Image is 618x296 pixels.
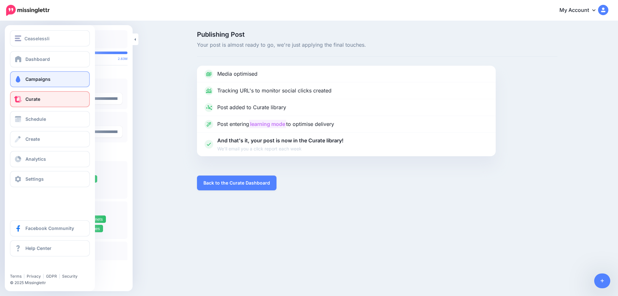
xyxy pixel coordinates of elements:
a: Settings [10,171,90,187]
span: Help Center [25,245,51,251]
a: Terms [10,274,22,279]
a: Privacy [27,274,41,279]
a: Campaigns [10,71,90,87]
img: Missinglettr [6,5,50,16]
span: Your post is almost ready to go, we're just applying the final touches. [197,41,557,49]
button: Ceaselessli [10,30,90,46]
span: Schedule [25,116,46,122]
span: Curate [25,96,40,102]
a: Dashboard [10,51,90,67]
a: Analytics [10,151,90,167]
p: Tracking URL's to monitor social clicks created [217,87,332,95]
iframe: Twitter Follow Button [10,264,59,271]
p: Media optimised [217,70,257,78]
span: Analytics [25,156,46,162]
a: Help Center [10,240,90,256]
p: Post entering to optimise delivery [217,120,334,129]
span: Settings [25,176,44,182]
a: Security [62,274,78,279]
span: | [23,274,25,279]
a: Facebook Community [10,220,90,236]
span: We'll email you a click report each week [217,145,343,152]
span: Dashboard [25,56,50,62]
span: Create [25,136,40,142]
a: Curate [10,91,90,107]
mark: learning mode [249,120,286,128]
a: Create [10,131,90,147]
p: Post added to Curate library [217,103,286,112]
a: Back to the Curate Dashboard [197,176,276,190]
a: My Account [553,3,608,18]
span: 2.83M [118,57,127,61]
span: Publishing Post [197,31,557,38]
a: GDPR [46,274,57,279]
p: And that's it, your post is now in the Curate library! [217,137,343,152]
li: © 2025 Missinglettr [10,280,94,286]
span: | [59,274,60,279]
span: Campaigns [25,76,51,82]
span: | [43,274,44,279]
span: Ceaselessli [24,35,50,42]
img: menu.png [15,35,21,41]
span: Facebook Community [25,225,74,231]
a: Schedule [10,111,90,127]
